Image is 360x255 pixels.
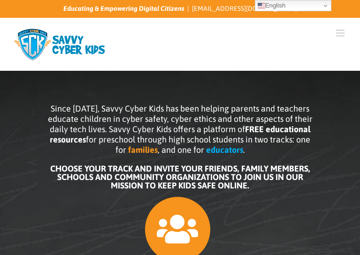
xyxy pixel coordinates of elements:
[50,124,310,144] b: FREE educational resources
[63,5,184,12] i: Educating & Empowering Digital Citizens
[158,145,204,155] span: , and one for
[336,28,346,38] a: Toggle mobile menu
[184,4,192,14] span: |
[48,104,313,155] span: Since [DATE], Savvy Cyber Kids has been helping parents and teachers educate children in cyber sa...
[243,145,245,155] span: .
[128,145,158,155] b: families
[258,2,265,9] img: en
[206,145,243,155] b: educators
[14,28,108,61] img: Savvy Cyber Kids Logo
[50,164,310,190] b: CHOOSE YOUR TRACK AND INVITE YOUR FRIENDS, FAMILY MEMBERS, SCHOOLS AND COMMUNITY ORGANIZATIONS TO...
[192,5,297,12] a: [EMAIL_ADDRESS][DOMAIN_NAME]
